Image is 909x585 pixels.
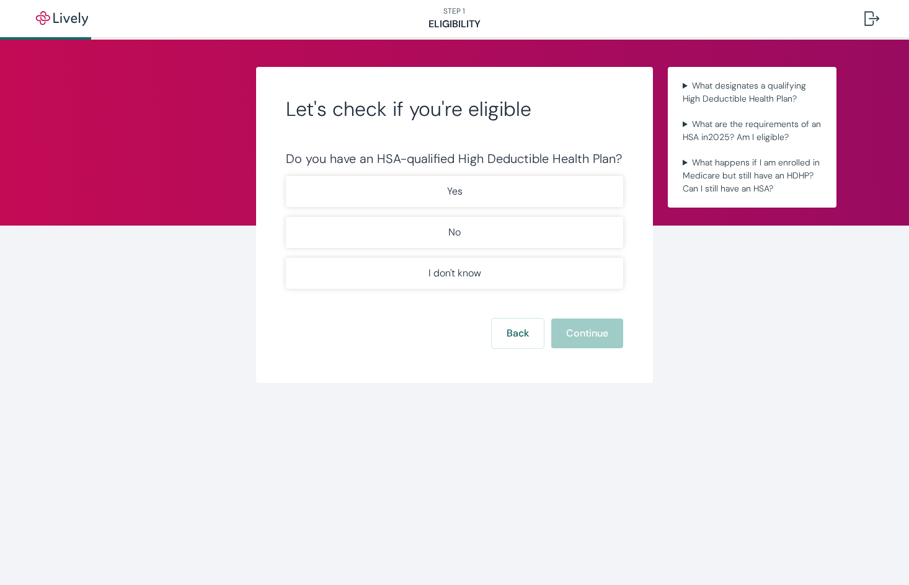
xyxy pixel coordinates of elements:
p: No [448,225,461,240]
p: I don't know [428,266,481,281]
img: Lively [27,11,97,26]
button: I don't know [286,258,623,289]
summary: What happens if I am enrolled in Medicare but still have an HDHP? Can I still have an HSA? [678,154,827,198]
button: Log out [854,4,889,33]
h2: Let's check if you're eligible [286,97,623,121]
summary: What are the requirements of an HSA in2025? Am I eligible? [678,115,827,146]
div: Do you have an HSA-qualified High Deductible Health Plan? [286,151,623,166]
p: Yes [447,184,463,199]
button: No [286,217,623,248]
button: Yes [286,176,623,207]
button: Back [492,319,544,348]
summary: What designates a qualifying High Deductible Health Plan? [678,77,827,108]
